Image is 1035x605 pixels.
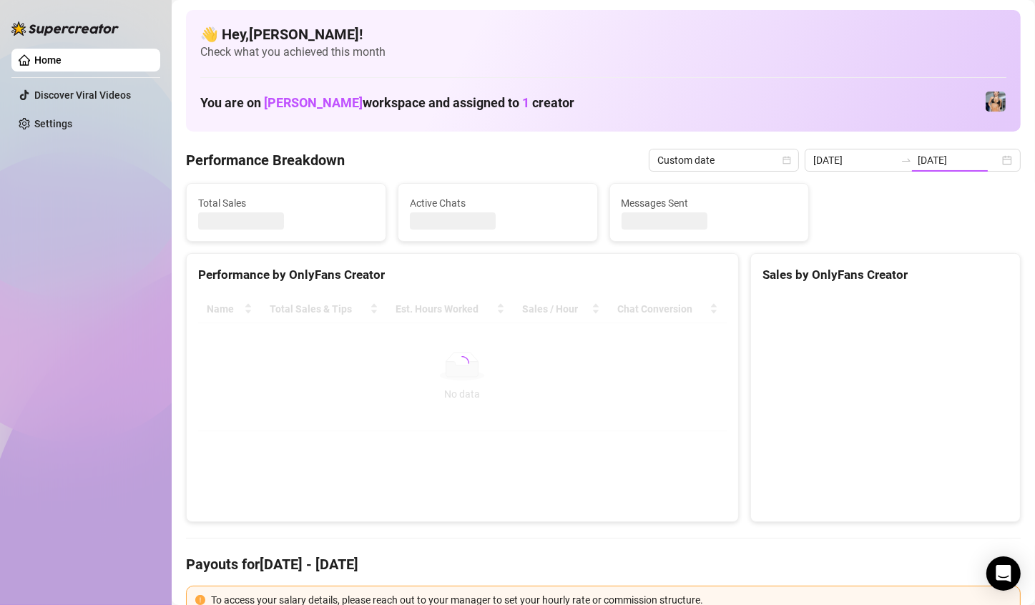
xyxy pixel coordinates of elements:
img: Veronica [986,92,1006,112]
h4: Payouts for [DATE] - [DATE] [186,554,1021,574]
h4: Performance Breakdown [186,150,345,170]
span: swap-right [901,154,912,166]
span: to [901,154,912,166]
a: Discover Viral Videos [34,89,131,101]
span: Messages Sent [622,195,798,211]
span: Check what you achieved this month [200,44,1006,60]
h4: 👋 Hey, [PERSON_NAME] ! [200,24,1006,44]
div: Performance by OnlyFans Creator [198,265,727,285]
span: Custom date [657,149,790,171]
a: Settings [34,118,72,129]
a: Home [34,54,62,66]
div: Open Intercom Messenger [986,556,1021,591]
span: [PERSON_NAME] [264,95,363,110]
span: Active Chats [410,195,586,211]
span: calendar [783,156,791,164]
input: Start date [813,152,895,168]
h1: You are on workspace and assigned to creator [200,95,574,111]
span: 1 [522,95,529,110]
div: Sales by OnlyFans Creator [762,265,1009,285]
span: Total Sales [198,195,374,211]
span: exclamation-circle [195,595,205,605]
input: End date [918,152,999,168]
span: loading [454,355,470,371]
img: logo-BBDzfeDw.svg [11,21,119,36]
